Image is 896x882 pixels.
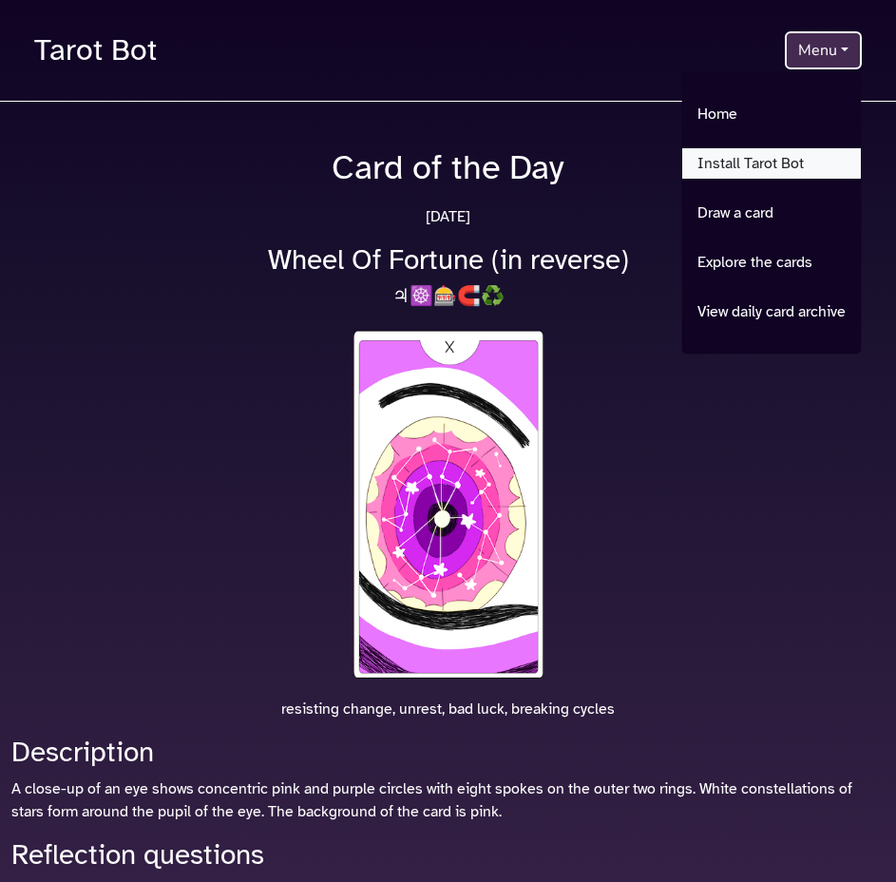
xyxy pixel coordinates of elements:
[11,838,885,872] h2: Reflection questions
[11,736,885,770] h2: Description
[682,99,861,129] a: Home
[11,777,885,823] p: A close-up of an eye shows concentric pink and purple circles with eight spokes on the outer two ...
[682,148,861,179] a: Install Tarot Bot
[34,23,157,78] a: Tarot Bot
[682,297,861,327] a: View daily card archive
[682,198,861,228] a: Draw a card
[348,327,549,682] img: A close-up of an eye shows concentric pink and purple circles with eight spokes on the outer two ...
[785,31,862,69] button: Menu
[682,247,861,278] a: Explore the cards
